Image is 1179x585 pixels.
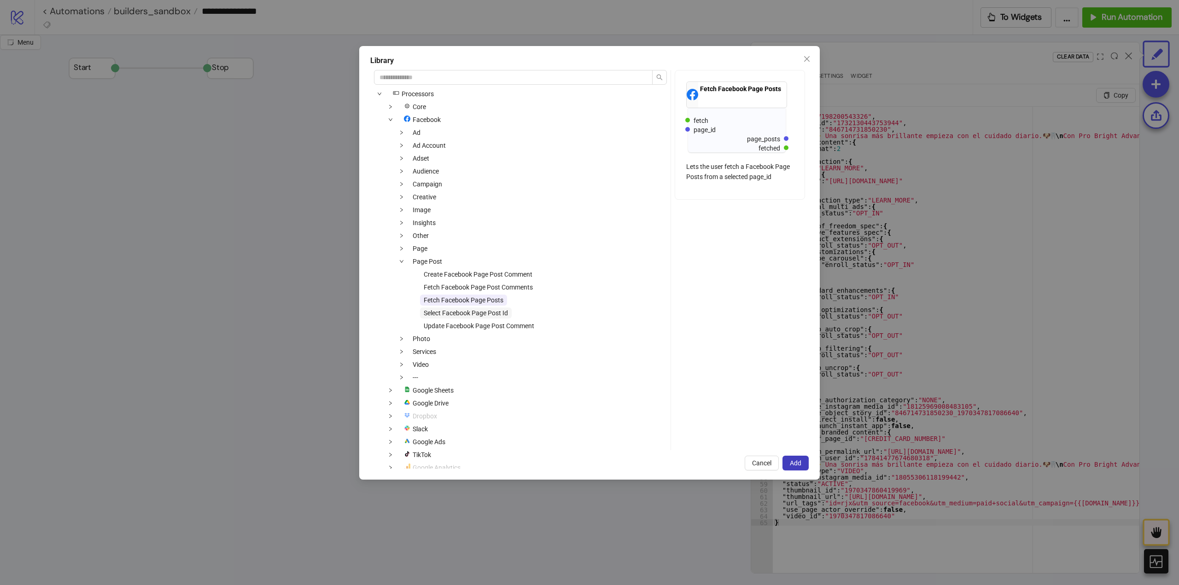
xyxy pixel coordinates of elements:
[409,359,432,370] span: Video
[745,456,779,470] button: Cancel
[370,55,809,66] div: Library
[388,117,393,122] span: down
[424,309,508,317] span: Select Facebook Page Post Id
[409,204,434,215] span: Image
[409,346,440,357] span: Services
[409,191,440,203] span: Creative
[413,348,436,355] span: Services
[420,307,512,319] span: Select Facebook Page Post Id
[424,322,534,330] span: Update Facebook Page Post Comment
[399,130,404,135] span: down
[409,166,443,177] span: Audience
[686,162,794,182] div: Lets the user fetch a Facebook Page Posts from a selected page_id
[399,182,404,186] span: down
[413,116,441,123] span: Facebook
[782,456,809,470] button: Add
[409,153,433,164] span: Adset
[413,232,429,239] span: Other
[388,388,393,393] span: down
[399,220,404,225] span: down
[388,104,393,109] span: down
[399,156,404,161] span: down
[413,361,429,368] span: Video
[399,169,404,174] span: down
[413,168,439,175] span: Audience
[413,400,449,407] span: Google Drive
[399,195,404,199] span: down
[409,217,439,228] span: Insights
[424,296,503,304] span: Fetch Facebook Page Posts
[413,451,431,458] span: TikTok
[413,464,461,471] span: Google Analytics
[399,375,404,380] span: down
[803,55,811,63] span: close
[409,372,422,383] span: ---
[399,349,404,354] span: down
[388,414,393,418] span: down
[413,129,420,136] span: Ad
[420,269,536,280] span: Create Facebook Page Post Comment
[413,412,437,420] span: Dropbox
[409,333,434,344] span: Photo
[413,142,446,149] span: Ad Account
[409,243,431,254] span: Page
[402,90,434,98] span: Processors
[694,116,785,126] div: fetch
[424,284,533,291] span: Fetch Facebook Page Post Comments
[388,427,393,431] span: down
[409,179,446,190] span: Campaign
[398,449,435,460] span: TikTok
[420,295,507,306] span: Fetch Facebook Page Posts
[413,155,429,162] span: Adset
[420,320,538,331] span: Update Facebook Page Post Comment
[413,438,445,446] span: Google Ads
[413,103,426,110] span: Core
[413,425,428,433] span: Slack
[399,362,404,367] span: down
[399,246,404,251] span: down
[388,465,393,470] span: down
[413,258,442,265] span: Page Post
[656,74,663,81] span: search
[377,92,382,96] span: down
[388,440,393,444] span: down
[399,143,404,148] span: down
[413,374,418,381] span: ---
[398,411,441,422] span: Dropbox
[398,114,444,125] span: Facebook
[398,101,430,112] span: Core
[759,143,780,153] div: fetched
[413,206,431,214] span: Image
[398,398,452,409] span: Google Drive
[409,256,446,267] span: Page Post
[409,230,432,241] span: Other
[698,82,783,101] div: Fetch Facebook Page Posts
[388,401,393,405] span: down
[399,233,404,238] span: down
[424,271,532,278] span: Create Facebook Page Post Comment
[413,219,436,226] span: Insights
[747,134,780,144] div: page_posts
[409,140,449,151] span: Ad Account
[694,125,785,135] div: page_id
[413,387,454,394] span: Google Sheets
[399,208,404,212] span: down
[399,259,404,264] span: down
[398,423,432,434] span: Slack
[790,459,801,467] span: Add
[420,282,537,293] span: Fetch Facebook Page Post Comments
[413,193,436,201] span: Creative
[409,127,424,138] span: Ad
[399,336,404,341] span: down
[398,436,449,447] span: Google Ads
[752,459,771,467] span: Cancel
[388,452,393,457] span: down
[413,180,442,188] span: Campaign
[800,52,814,66] button: Close
[398,462,464,473] span: Google Analytics
[398,385,457,396] span: Google Sheets
[413,335,430,342] span: Photo
[413,245,427,252] span: Page
[387,88,438,99] span: Processors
